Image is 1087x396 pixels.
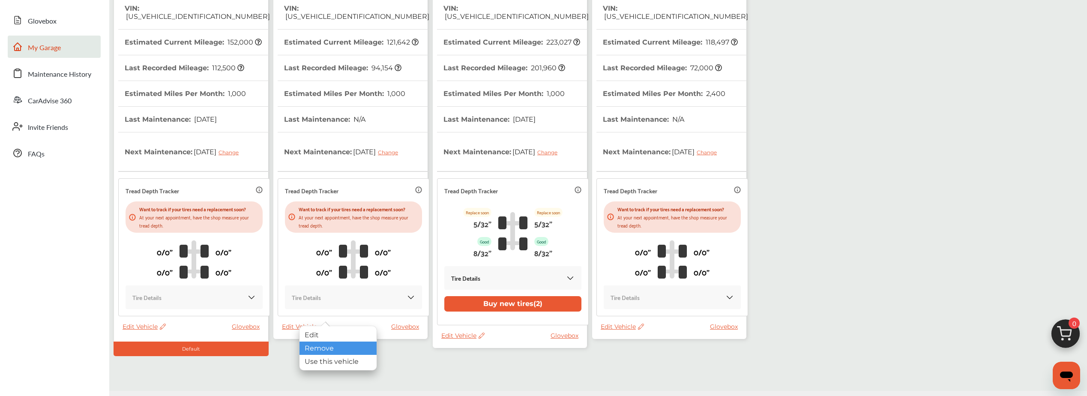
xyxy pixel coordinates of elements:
span: 2,400 [705,90,725,98]
span: [DATE] [512,115,536,123]
span: [DATE] [193,115,217,123]
span: N/A [671,115,684,123]
span: 1,000 [386,90,405,98]
p: 0/0" [316,245,332,258]
a: Invite Friends [8,115,101,138]
p: Replace soon [463,208,491,217]
div: Default [114,342,269,356]
p: Tread Depth Tracker [444,186,498,195]
th: Next Maintenance : [603,132,723,171]
p: Tread Depth Tracker [604,186,657,195]
p: Want to track if your tires need a replacement soon? [139,205,259,213]
span: FAQs [28,149,45,160]
a: Glovebox [8,9,101,31]
div: Use this vehicle [299,355,377,368]
span: [DATE] [671,141,723,162]
img: KOKaJQAAAABJRU5ErkJggg== [566,274,575,282]
span: 0 [1069,318,1080,329]
th: Last Recorded Mileage : [603,55,722,81]
p: At your next appointment, have the shop measure your tread depth. [299,213,419,229]
p: Replace soon [534,208,563,217]
span: 152,000 [226,38,262,46]
span: 72,000 [689,64,722,72]
th: Estimated Miles Per Month : [603,81,725,106]
p: Want to track if your tires need a replacement soon? [299,205,419,213]
span: My Garage [28,42,61,54]
p: At your next appointment, have the shop measure your tread depth. [139,213,259,229]
th: Last Maintenance : [603,107,684,132]
a: Maintenance History [8,62,101,84]
span: Maintenance History [28,69,91,80]
p: 0/0" [216,265,231,279]
p: Tread Depth Tracker [126,186,179,195]
span: [US_VEHICLE_IDENTIFICATION_NUMBER] [284,12,429,21]
p: 0/0" [694,265,710,279]
p: Good [534,237,548,246]
a: Glovebox [710,323,742,330]
span: Edit Vehicle [123,323,166,330]
p: Want to track if your tires need a replacement soon? [617,205,737,213]
p: 0/0" [635,265,651,279]
a: CarAdvise 360 [8,89,101,111]
th: Estimated Current Mileage : [603,30,738,55]
div: Remove [299,342,377,355]
a: Glovebox [232,323,264,330]
th: Estimated Miles Per Month : [284,81,405,106]
p: 8/32" [534,246,552,259]
img: cart_icon.3d0951e8.svg [1045,315,1086,357]
th: Last Maintenance : [443,107,536,132]
img: tire_track_logo.b900bcbc.svg [180,240,209,279]
img: tire_track_logo.b900bcbc.svg [498,212,527,250]
th: Last Recorded Mileage : [284,55,401,81]
th: Last Maintenance : [284,107,365,132]
img: tire_track_logo.b900bcbc.svg [658,240,687,279]
div: Edit [299,328,377,342]
th: Next Maintenance : [125,132,245,171]
span: 112,500 [211,64,244,72]
span: CarAdvise 360 [28,96,72,107]
th: Estimated Miles Per Month : [443,81,565,106]
a: My Garage [8,36,101,58]
span: Edit Vehicle [282,323,325,330]
p: 0/0" [157,245,173,258]
div: Change [537,149,562,156]
iframe: Button to launch messaging window [1053,362,1080,389]
span: [US_VEHICLE_IDENTIFICATION_NUMBER] [443,12,589,21]
p: 8/32" [473,246,491,259]
button: Buy new tires(2) [444,296,581,312]
span: 118,497 [704,38,738,46]
p: Tire Details [132,292,162,302]
span: 1,000 [545,90,565,98]
p: 0/0" [216,245,231,258]
div: Change [378,149,402,156]
p: 0/0" [694,245,710,258]
th: Estimated Current Mileage : [284,30,419,55]
th: Estimated Current Mileage : [125,30,262,55]
span: 201,960 [530,64,565,72]
p: 0/0" [316,265,332,279]
p: Tire Details [611,292,640,302]
th: Last Recorded Mileage : [125,55,244,81]
span: Invite Friends [28,122,68,133]
span: 1,000 [227,90,246,98]
p: Tread Depth Tracker [285,186,338,195]
span: [DATE] [352,141,404,162]
p: 0/0" [157,265,173,279]
p: Tire Details [292,292,321,302]
p: 5/32" [473,217,491,230]
span: 121,642 [386,38,419,46]
th: Last Maintenance : [125,107,217,132]
span: [US_VEHICLE_IDENTIFICATION_NUMBER] [125,12,270,21]
p: 0/0" [375,265,391,279]
span: N/A [352,115,365,123]
a: FAQs [8,142,101,164]
th: Last Recorded Mileage : [443,55,565,81]
p: 5/32" [534,217,552,230]
p: 0/0" [635,245,651,258]
div: Change [697,149,721,156]
img: KOKaJQAAAABJRU5ErkJggg== [407,293,415,302]
th: Estimated Current Mileage : [443,30,580,55]
img: KOKaJQAAAABJRU5ErkJggg== [247,293,256,302]
th: Next Maintenance : [443,132,564,171]
span: [DATE] [192,141,245,162]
